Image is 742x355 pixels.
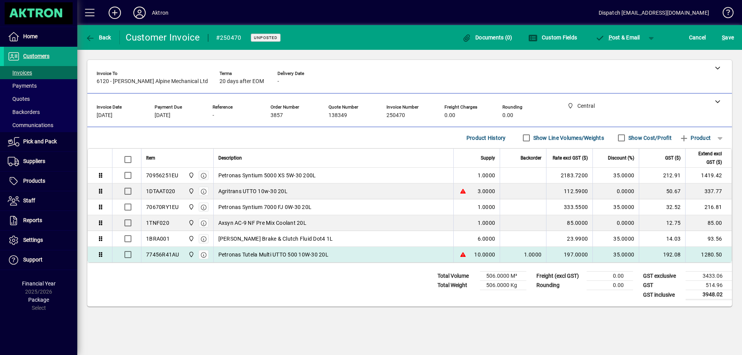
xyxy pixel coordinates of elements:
[686,281,732,290] td: 514.96
[220,78,264,85] span: 20 days after EOM
[186,219,195,227] span: Central
[4,191,77,211] a: Staff
[4,79,77,92] a: Payments
[592,215,639,231] td: 0.0000
[23,138,57,144] span: Pick and Pack
[665,154,681,162] span: GST ($)
[186,234,195,243] span: Central
[146,154,155,162] span: Item
[218,187,288,195] span: Agritrans UTTO 10w-30 20L
[639,199,685,215] td: 32.52
[8,96,30,102] span: Quotes
[478,219,495,227] span: 1.0000
[4,132,77,151] a: Pick and Pack
[553,154,588,162] span: Rate excl GST ($)
[474,251,495,258] span: 10.0000
[4,105,77,119] a: Backorders
[4,250,77,270] a: Support
[83,31,113,44] button: Back
[481,154,495,162] span: Supply
[526,31,579,44] button: Custom Fields
[717,2,732,27] a: Knowledge Base
[146,187,175,195] div: 1DTAAT020
[218,251,328,258] span: Petronas Tutela Multi UTTO 500 10W-30 20L
[599,7,709,19] div: Dispatch [EMAIL_ADDRESS][DOMAIN_NAME]
[639,168,685,183] td: 212.91
[4,119,77,132] a: Communications
[533,272,587,281] td: Freight (excl GST)
[216,32,242,44] div: #250470
[254,35,277,40] span: Unposted
[102,6,127,20] button: Add
[8,70,32,76] span: Invoices
[97,112,112,119] span: [DATE]
[551,251,588,258] div: 197.0000
[587,281,633,290] td: 0.00
[587,272,633,281] td: 0.00
[4,172,77,191] a: Products
[528,34,577,41] span: Custom Fields
[591,31,644,44] button: Post & Email
[218,203,312,211] span: Petronas Syntium 7000 FJ 0W-30 20L
[609,34,612,41] span: P
[592,168,639,183] td: 35.0000
[690,149,722,166] span: Extend excl GST ($)
[685,183,732,199] td: 337.77
[8,122,53,128] span: Communications
[551,187,588,195] div: 112.5900
[686,290,732,300] td: 3948.02
[434,272,480,281] td: Total Volume
[23,53,49,59] span: Customers
[639,281,686,290] td: GST
[639,272,686,281] td: GST exclusive
[434,281,480,290] td: Total Weight
[639,247,685,262] td: 192.08
[627,134,672,142] label: Show Cost/Profit
[186,250,195,259] span: Central
[23,158,45,164] span: Suppliers
[218,235,333,243] span: [PERSON_NAME] Brake & Clutch Fluid Dot4 1L
[460,31,514,44] button: Documents (0)
[478,235,495,243] span: 6.0000
[592,231,639,247] td: 35.0000
[386,112,405,119] span: 250470
[28,297,49,303] span: Package
[551,235,588,243] div: 23.9900
[8,83,37,89] span: Payments
[23,178,45,184] span: Products
[218,154,242,162] span: Description
[23,256,43,263] span: Support
[592,183,639,199] td: 0.0000
[685,247,732,262] td: 1280.50
[186,187,195,195] span: Central
[639,183,685,199] td: 50.67
[521,154,541,162] span: Backorder
[551,219,588,227] div: 85.0000
[271,112,283,119] span: 3857
[478,187,495,195] span: 3.0000
[551,203,588,211] div: 333.5500
[478,172,495,179] span: 1.0000
[8,109,40,115] span: Backorders
[146,251,179,258] div: 77456R41AU
[186,171,195,180] span: Central
[97,78,208,85] span: 6120 - [PERSON_NAME] Alpine Mechanical Ltd
[685,215,732,231] td: 85.00
[23,33,37,39] span: Home
[152,7,168,19] div: Aktron
[478,203,495,211] span: 1.0000
[126,31,200,44] div: Customer Invoice
[277,78,279,85] span: -
[4,27,77,46] a: Home
[592,199,639,215] td: 35.0000
[23,237,43,243] span: Settings
[213,112,214,119] span: -
[444,112,455,119] span: 0.00
[4,231,77,250] a: Settings
[689,31,706,44] span: Cancel
[4,211,77,230] a: Reports
[146,203,179,211] div: 70670RY1EU
[524,251,542,258] span: 1.0000
[218,219,306,227] span: Axsyn AC-9 NF Pre Mix Coolant 20L
[146,219,169,227] div: 1TNF020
